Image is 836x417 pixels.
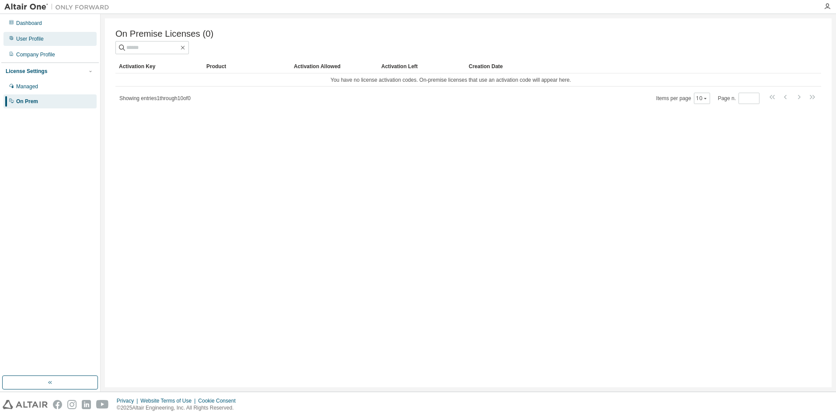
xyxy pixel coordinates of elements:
span: Items per page [656,93,710,104]
div: Product [206,59,287,73]
div: Activation Allowed [294,59,374,73]
div: Dashboard [16,20,42,27]
span: On Premise Licenses (0) [115,29,213,39]
div: User Profile [16,35,44,42]
div: Cookie Consent [198,397,240,404]
div: Company Profile [16,51,55,58]
div: Privacy [117,397,140,404]
p: © 2025 Altair Engineering, Inc. All Rights Reserved. [117,404,241,412]
span: Showing entries 1 through 10 of 0 [119,95,191,101]
div: Managed [16,83,38,90]
span: Page n. [718,93,759,104]
div: License Settings [6,68,47,75]
img: instagram.svg [67,400,77,409]
img: altair_logo.svg [3,400,48,409]
button: 10 [696,95,708,102]
div: On Prem [16,98,38,105]
img: youtube.svg [96,400,109,409]
div: Creation Date [469,59,783,73]
td: You have no license activation codes. On-premise licenses that use an activation code will appear... [115,73,786,87]
img: Altair One [4,3,114,11]
img: facebook.svg [53,400,62,409]
div: Activation Key [119,59,199,73]
img: linkedin.svg [82,400,91,409]
div: Website Terms of Use [140,397,198,404]
div: Activation Left [381,59,462,73]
